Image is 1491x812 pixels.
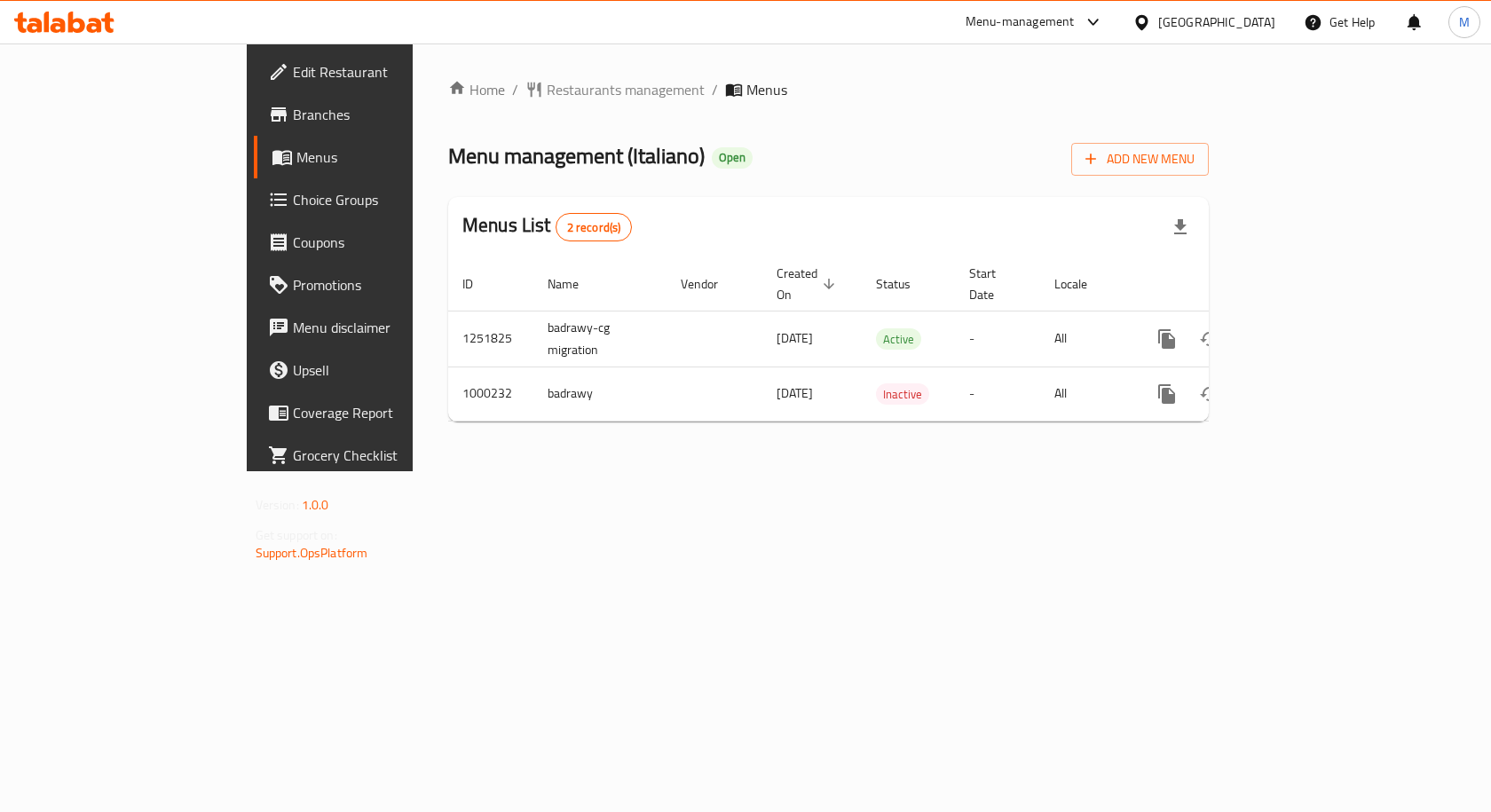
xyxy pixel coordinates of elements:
[712,79,718,100] li: /
[293,104,482,125] span: Branches
[1158,12,1275,32] div: [GEOGRAPHIC_DATA]
[1132,257,1330,311] th: Actions
[556,219,632,236] span: 2 record(s)
[681,273,741,295] span: Vendor
[969,263,1019,305] span: Start Date
[462,273,496,295] span: ID
[293,189,482,210] span: Choice Groups
[293,61,482,83] span: Edit Restaurant
[1459,12,1470,32] span: M
[876,328,921,350] div: Active
[746,79,787,100] span: Menus
[254,93,496,136] a: Branches
[512,79,518,100] li: /
[712,150,753,165] span: Open
[955,367,1040,421] td: -
[254,264,496,306] a: Promotions
[254,136,496,178] a: Menus
[1146,373,1188,415] button: more
[256,541,368,564] a: Support.OpsPlatform
[254,391,496,434] a: Coverage Report
[254,349,496,391] a: Upsell
[293,402,482,423] span: Coverage Report
[533,367,667,421] td: badrawy
[254,178,496,221] a: Choice Groups
[777,263,840,305] span: Created On
[1188,373,1231,415] button: Change Status
[293,232,482,253] span: Coupons
[525,79,705,100] a: Restaurants management
[448,136,705,176] span: Menu management ( Italiano )
[777,382,813,405] span: [DATE]
[556,213,633,241] div: Total records count
[448,257,1330,422] table: enhanced table
[548,273,602,295] span: Name
[296,146,482,168] span: Menus
[293,445,482,466] span: Grocery Checklist
[256,493,299,516] span: Version:
[876,273,934,295] span: Status
[955,311,1040,367] td: -
[293,274,482,296] span: Promotions
[712,147,753,169] div: Open
[1040,367,1132,421] td: All
[462,212,632,241] h2: Menus List
[1071,143,1209,176] button: Add New Menu
[1040,311,1132,367] td: All
[254,221,496,264] a: Coupons
[1146,318,1188,360] button: more
[876,383,929,405] div: Inactive
[876,329,921,350] span: Active
[966,12,1075,33] div: Menu-management
[293,317,482,338] span: Menu disclaimer
[293,359,482,381] span: Upsell
[1085,148,1195,170] span: Add New Menu
[254,434,496,477] a: Grocery Checklist
[1054,273,1110,295] span: Locale
[254,306,496,349] a: Menu disclaimer
[777,327,813,350] span: [DATE]
[256,524,337,547] span: Get support on:
[547,79,705,100] span: Restaurants management
[302,493,329,516] span: 1.0.0
[876,384,929,405] span: Inactive
[1159,206,1202,248] div: Export file
[254,51,496,93] a: Edit Restaurant
[448,79,1209,100] nav: breadcrumb
[533,311,667,367] td: badrawy-cg migration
